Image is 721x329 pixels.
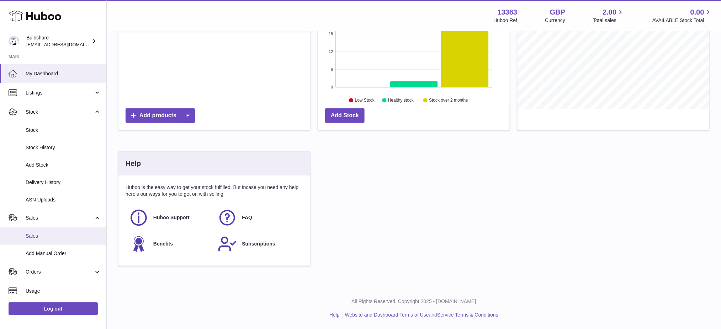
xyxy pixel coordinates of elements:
span: FAQ [242,214,252,221]
span: ASN Uploads [26,196,101,203]
text: 12 [329,49,333,54]
span: Orders [26,269,94,275]
a: 2.00 Total sales [593,7,625,24]
span: Add Manual Order [26,250,101,257]
span: Huboo Support [153,214,190,221]
a: Add Stock [325,108,365,123]
text: Low Stock [355,98,375,103]
a: Website and Dashboard Terms of Use [345,312,429,318]
h3: Help [126,159,141,168]
span: Listings [26,90,94,96]
a: Service Terms & Conditions [437,312,498,318]
span: Usage [26,288,101,295]
span: Stock [26,109,94,115]
text: Healthy stock [388,98,414,103]
a: Benefits [129,234,211,254]
span: My Dashboard [26,70,101,77]
div: Bulbshare [26,34,90,48]
span: Delivery History [26,179,101,186]
a: FAQ [218,208,299,227]
span: Add Stock [26,162,101,168]
a: Add products [126,108,195,123]
span: Stock [26,127,101,134]
div: Huboo Ref [494,17,518,24]
span: Benefits [153,241,173,247]
a: 0.00 AVAILABLE Stock Total [652,7,712,24]
div: Currency [545,17,566,24]
span: Sales [26,215,94,221]
span: Sales [26,233,101,239]
li: and [343,312,498,318]
a: Help [329,312,340,318]
span: [EMAIL_ADDRESS][DOMAIN_NAME] [26,42,105,47]
text: 0 [331,85,333,89]
p: All Rights Reserved. Copyright 2025 - [DOMAIN_NAME] [112,298,715,305]
strong: 13383 [498,7,518,17]
span: 2.00 [603,7,617,17]
span: Total sales [593,17,625,24]
a: Subscriptions [218,234,299,254]
span: 0.00 [690,7,704,17]
strong: GBP [550,7,565,17]
span: Stock History [26,144,101,151]
a: Huboo Support [129,208,211,227]
a: Log out [9,302,98,315]
span: Subscriptions [242,241,275,247]
p: Huboo is the easy way to get your stock fulfilled. But incase you need any help here's our ways f... [126,184,303,198]
text: 18 [329,32,333,36]
span: AVAILABLE Stock Total [652,17,712,24]
img: internalAdmin-13383@internal.huboo.com [9,36,19,47]
text: Stock over 2 months [429,98,468,103]
text: 6 [331,67,333,71]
